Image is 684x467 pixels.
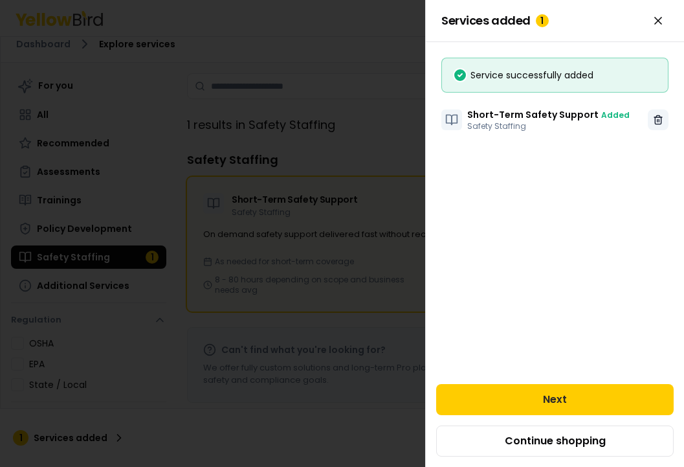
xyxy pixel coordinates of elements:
[436,426,674,457] button: Continue shopping
[441,14,549,27] span: Services added
[436,384,674,415] button: Next
[601,109,630,120] span: Added
[648,10,668,31] button: Close
[536,14,549,27] div: 1
[452,69,657,82] div: Service successfully added
[467,108,630,121] h3: Short-Term Safety Support
[467,121,630,131] p: Safety Staffing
